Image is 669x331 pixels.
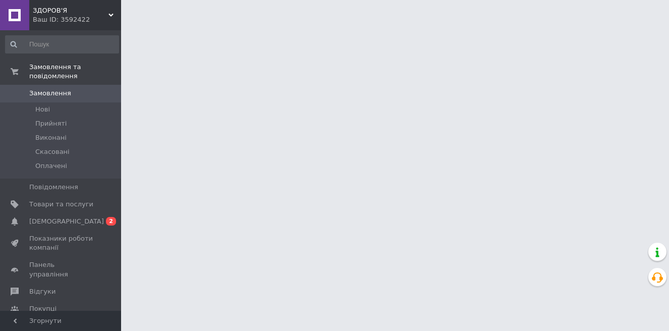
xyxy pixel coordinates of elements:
span: Панель управління [29,260,93,279]
span: Оплачені [35,161,67,171]
span: Показники роботи компанії [29,234,93,252]
span: Скасовані [35,147,70,156]
span: ЗДОРОВ'Я [33,6,108,15]
span: Покупці [29,304,57,313]
span: Нові [35,105,50,114]
span: [DEMOGRAPHIC_DATA] [29,217,104,226]
span: 2 [106,217,116,226]
input: Пошук [5,35,119,53]
span: Замовлення та повідомлення [29,63,121,81]
span: Виконані [35,133,67,142]
span: Повідомлення [29,183,78,192]
span: Товари та послуги [29,200,93,209]
span: Відгуки [29,287,55,296]
span: Прийняті [35,119,67,128]
span: Замовлення [29,89,71,98]
div: Ваш ID: 3592422 [33,15,121,24]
